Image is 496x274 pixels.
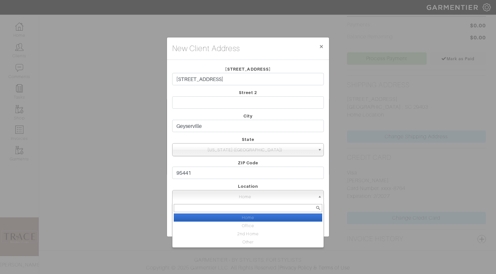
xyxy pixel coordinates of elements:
span: ZIP Code [238,160,258,165]
li: Home [174,213,322,222]
span: Street 2 [239,90,257,95]
li: Office [174,222,322,230]
span: City [243,114,253,118]
span: [STREET_ADDRESS] [225,67,271,72]
li: 2nd Home [174,230,322,238]
span: State [242,137,254,142]
span: Home [175,190,315,203]
span: × [319,42,324,51]
li: Other [174,238,322,246]
span: Location [238,184,258,189]
span: [US_STATE] ([GEOGRAPHIC_DATA]) [175,144,315,157]
h4: New Client Address [172,43,240,54]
